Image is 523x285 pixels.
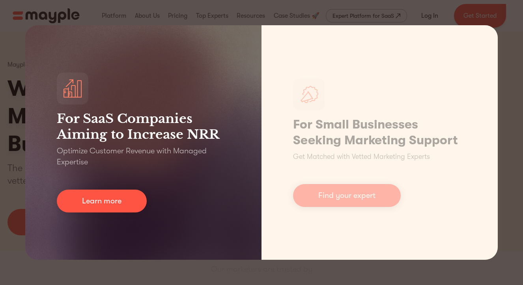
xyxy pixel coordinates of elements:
a: Learn more [57,190,147,212]
p: Get Matched with Vetted Marketing Experts [293,151,430,162]
h3: For SaaS Companies Aiming to Increase NRR [57,111,230,142]
h1: For Small Businesses Seeking Marketing Support [293,117,466,148]
p: Optimize Customer Revenue with Managed Expertise [57,145,230,168]
a: Find your expert [293,184,401,207]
